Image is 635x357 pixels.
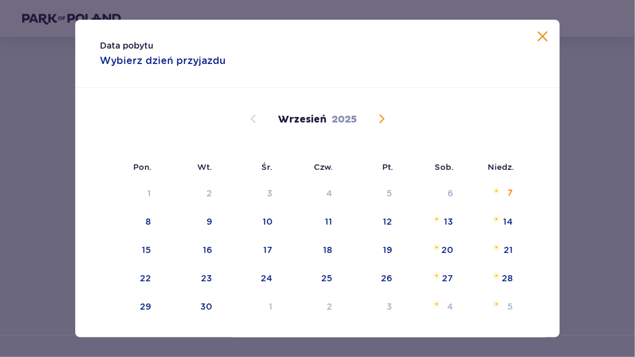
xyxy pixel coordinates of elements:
div: 7 [507,187,513,199]
td: Not available. czwartek, 4 września 2025 [282,180,342,207]
p: Data pobytu [100,39,154,52]
div: 6 [448,187,453,199]
p: Wrzesień [278,113,327,126]
td: środa, 10 września 2025 [221,209,282,236]
p: 2025 [332,113,357,126]
td: niedziela, 7 września 2025 [462,180,522,207]
div: 24 [261,272,273,284]
div: 2 [207,187,212,199]
div: 17 [264,244,273,256]
div: 18 [323,244,332,256]
div: 12 [383,215,392,228]
td: wtorek, 16 września 2025 [160,237,221,264]
div: 26 [381,272,392,284]
div: 21 [504,244,513,256]
td: Not available. sobota, 6 września 2025 [401,180,462,207]
div: 5 [387,187,392,199]
small: Niedz. [488,162,514,172]
div: 23 [201,272,212,284]
div: Calendar [75,88,560,343]
div: 16 [203,244,212,256]
td: niedziela, 14 września 2025 [462,209,522,236]
small: Sob. [435,162,454,172]
td: niedziela, 28 września 2025 [462,265,522,292]
p: Wybierz dzień przyjazdu [100,54,226,68]
div: 8 [145,215,151,228]
div: 1 [147,187,151,199]
td: czwartek, 25 września 2025 [282,265,342,292]
small: Śr. [261,162,272,172]
div: 13 [444,215,453,228]
td: wtorek, 9 września 2025 [160,209,221,236]
div: 4 [326,187,332,199]
small: Czw. [314,162,333,172]
td: sobota, 13 września 2025 [401,209,462,236]
td: sobota, 20 września 2025 [401,237,462,264]
td: środa, 24 września 2025 [221,265,282,292]
td: czwartek, 11 września 2025 [282,209,342,236]
div: 28 [502,272,513,284]
div: 14 [503,215,513,228]
div: 3 [268,187,273,199]
td: Not available. poniedziałek, 1 września 2025 [100,180,160,207]
td: wtorek, 23 września 2025 [160,265,221,292]
td: Not available. wtorek, 2 września 2025 [160,180,221,207]
td: poniedziałek, 15 września 2025 [100,237,160,264]
div: 10 [263,215,273,228]
td: Not available. środa, 3 września 2025 [221,180,282,207]
td: środa, 17 września 2025 [221,237,282,264]
td: niedziela, 21 września 2025 [462,237,522,264]
div: 19 [383,244,392,256]
small: Pon. [133,162,152,172]
td: poniedziałek, 8 września 2025 [100,209,160,236]
div: 25 [321,272,332,284]
td: poniedziałek, 22 września 2025 [100,265,160,292]
td: piątek, 19 września 2025 [341,237,401,264]
div: 9 [207,215,212,228]
div: 15 [142,244,151,256]
small: Wt. [197,162,212,172]
td: sobota, 27 września 2025 [401,265,462,292]
td: Not available. piątek, 5 września 2025 [341,180,401,207]
td: piątek, 12 września 2025 [341,209,401,236]
td: piątek, 26 września 2025 [341,265,401,292]
div: 11 [325,215,332,228]
div: 22 [140,272,151,284]
small: Pt. [382,162,393,172]
div: 27 [442,272,453,284]
td: czwartek, 18 września 2025 [282,237,342,264]
div: 20 [441,244,453,256]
